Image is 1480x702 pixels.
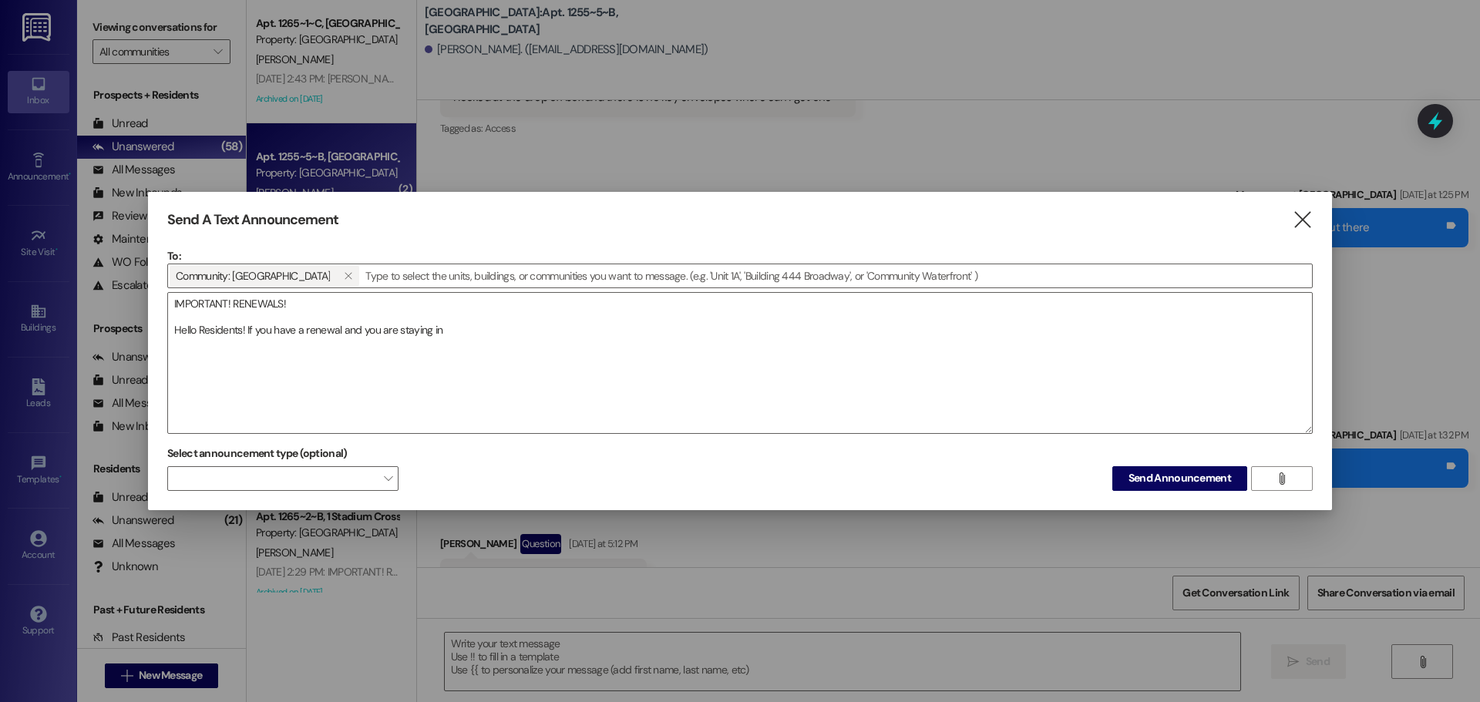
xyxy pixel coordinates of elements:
[1112,466,1247,491] button: Send Announcement
[167,442,348,465] label: Select announcement type (optional)
[168,293,1312,433] textarea: IMPORTANT! RENEWALS! Hello Residents! If you have a renewal and you are staying in
[176,266,330,286] span: Community: Stadium Crossing
[1276,472,1287,485] i: 
[336,266,359,286] button: Community: Stadium Crossing
[167,292,1313,434] div: IMPORTANT! RENEWALS! Hello Residents! If you have a renewal and you are staying in
[1292,212,1313,228] i: 
[344,270,352,282] i: 
[361,264,1312,287] input: Type to select the units, buildings, or communities you want to message. (e.g. 'Unit 1A', 'Buildi...
[167,211,338,229] h3: Send A Text Announcement
[167,248,1313,264] p: To:
[1128,470,1231,486] span: Send Announcement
